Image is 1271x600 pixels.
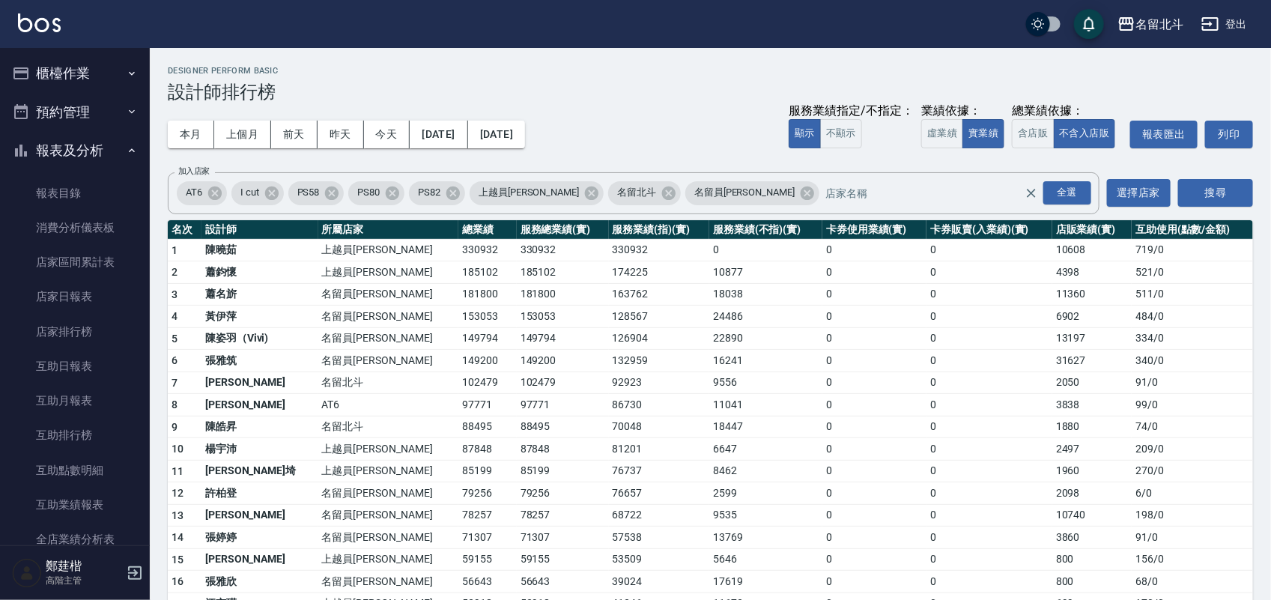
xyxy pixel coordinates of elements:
td: 10740 [1052,504,1132,527]
span: PS58 [288,185,329,200]
td: 0 [926,261,1052,284]
th: 所屬店家 [318,220,458,240]
a: 互助點數明細 [6,453,144,488]
td: 79256 [458,482,517,505]
a: 全店業績分析表 [6,522,144,557]
td: 330932 [609,239,710,261]
td: 8462 [709,460,822,482]
td: 97771 [458,394,517,416]
td: 1960 [1052,460,1132,482]
td: 0 [822,571,926,593]
td: 70048 [609,416,710,438]
button: 實業績 [962,119,1004,148]
td: 0 [822,239,926,261]
td: 6902 [1052,306,1132,328]
input: 店家名稱 [822,180,1050,206]
td: 10608 [1052,239,1132,261]
td: 330932 [517,239,609,261]
span: 14 [172,531,184,543]
td: 102479 [517,372,609,394]
span: 10 [172,443,184,455]
td: 9556 [709,372,822,394]
td: 340 / 0 [1132,350,1253,372]
th: 服務總業績(實) [517,220,609,240]
td: 53509 [609,548,710,571]
span: AT6 [177,185,211,200]
a: 店家日報表 [6,279,144,314]
td: 0 [926,306,1052,328]
td: 102479 [458,372,517,394]
td: 名留員[PERSON_NAME] [318,283,458,306]
td: 78257 [517,504,609,527]
p: 高階主管 [46,574,122,587]
td: 149200 [458,350,517,372]
div: PS80 [348,181,404,205]
td: 68 / 0 [1132,571,1253,593]
td: 86730 [609,394,710,416]
td: 0 [926,438,1052,461]
td: 0 [822,482,926,505]
span: PS80 [348,185,389,200]
td: 31627 [1052,350,1132,372]
button: 本月 [168,121,214,148]
td: 楊宇沛 [201,438,318,461]
div: 上越員[PERSON_NAME] [470,181,604,205]
td: 57538 [609,527,710,549]
button: 不含入店販 [1054,119,1116,148]
span: 7 [172,377,178,389]
td: 0 [926,327,1052,350]
button: Open [1040,178,1094,207]
td: 3860 [1052,527,1132,549]
button: 名留北斗 [1111,9,1189,40]
td: 名留北斗 [318,372,458,394]
span: 5 [172,333,178,345]
button: 前天 [271,121,318,148]
td: 0 [822,548,926,571]
td: 0 [926,372,1052,394]
td: 59155 [458,548,517,571]
button: 不顯示 [820,119,862,148]
button: 顯示 [789,119,821,148]
td: 0 [926,460,1052,482]
td: 名留員[PERSON_NAME] [318,504,458,527]
td: 185102 [458,261,517,284]
td: 181800 [517,283,609,306]
td: 68722 [609,504,710,527]
td: 76657 [609,482,710,505]
span: 上越員[PERSON_NAME] [470,185,588,200]
td: 3838 [1052,394,1132,416]
td: 0 [926,416,1052,438]
td: 39024 [609,571,710,593]
td: 181800 [458,283,517,306]
td: 0 [822,306,926,328]
img: Logo [18,13,61,32]
td: 198 / 0 [1132,504,1253,527]
td: 0 [926,239,1052,261]
img: Person [12,558,42,588]
td: 0 [926,548,1052,571]
td: 張雅筑 [201,350,318,372]
td: 0 [822,350,926,372]
span: 16 [172,575,184,587]
button: 登出 [1195,10,1253,38]
th: 卡券使用業績(實) [822,220,926,240]
td: 陳皓昇 [201,416,318,438]
td: 上越員[PERSON_NAME] [318,438,458,461]
td: 88495 [517,416,609,438]
td: 名留員[PERSON_NAME] [318,482,458,505]
td: 蕭名旂 [201,283,318,306]
td: 22890 [709,327,822,350]
th: 名次 [168,220,201,240]
td: 484 / 0 [1132,306,1253,328]
td: 79256 [517,482,609,505]
td: 132959 [609,350,710,372]
a: 互助月報表 [6,384,144,418]
button: 昨天 [318,121,364,148]
div: 業績依據： [921,103,1004,119]
td: 18038 [709,283,822,306]
td: 91 / 0 [1132,527,1253,549]
a: 店家排行榜 [6,315,144,349]
td: 76737 [609,460,710,482]
td: 153053 [517,306,609,328]
td: 85199 [458,460,517,482]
